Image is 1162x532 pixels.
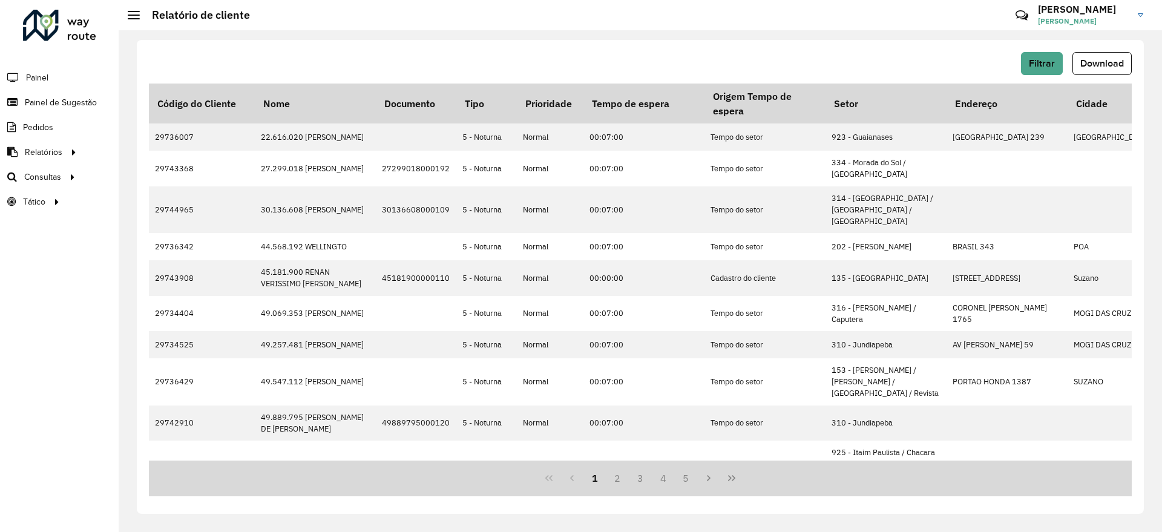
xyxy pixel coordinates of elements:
td: 29744965 [149,186,255,234]
td: 5 - Noturna [456,260,517,295]
td: Tempo do setor [704,186,826,234]
td: 29736204 [149,441,255,488]
td: 5 - Noturna [456,441,517,488]
span: Download [1080,58,1124,68]
td: 29742910 [149,406,255,441]
td: 44.568.192 WELLINGTO [255,233,376,260]
td: 153 - [PERSON_NAME] / [PERSON_NAME] / [GEOGRAPHIC_DATA] / Revista [826,358,947,406]
td: Normal [517,406,583,441]
td: 5 - Noturna [456,233,517,260]
button: 3 [629,467,652,490]
td: Normal [517,151,583,186]
td: 5 - Noturna [456,358,517,406]
td: 00:07:00 [583,441,704,488]
td: Normal [517,331,583,358]
span: Filtrar [1029,58,1055,68]
td: Normal [517,260,583,295]
td: 45181900000110 [376,260,456,295]
button: 1 [583,467,606,490]
button: 2 [606,467,629,490]
button: Next Page [697,467,720,490]
td: 314 - [GEOGRAPHIC_DATA] / [GEOGRAPHIC_DATA] / [GEOGRAPHIC_DATA] [826,186,947,234]
td: 29734525 [149,331,255,358]
span: Pedidos [23,121,53,134]
td: 00:07:00 [583,296,704,331]
th: Tempo de espera [583,84,704,123]
button: 5 [675,467,698,490]
td: 49.257.481 [PERSON_NAME] [255,331,376,358]
td: 00:07:00 [583,406,704,441]
td: Tempo do setor [704,296,826,331]
td: 5 - Noturna [456,151,517,186]
td: 29734404 [149,296,255,331]
td: 00:07:00 [583,186,704,234]
th: Nome [255,84,376,123]
td: 49.967.270 GUILHERME [255,441,376,488]
td: 27299018000192 [376,151,456,186]
td: 00:07:00 [583,123,704,151]
td: 316 - [PERSON_NAME] / Caputera [826,296,947,331]
th: Endereço [947,84,1068,123]
th: Documento [376,84,456,123]
td: 29736429 [149,358,255,406]
span: Painel [26,71,48,84]
td: 29743908 [149,260,255,295]
td: 49.889.795 [PERSON_NAME] DE [PERSON_NAME] [255,406,376,441]
td: 49.069.353 [PERSON_NAME] [255,296,376,331]
td: 30136608000109 [376,186,456,234]
button: Last Page [720,467,743,490]
td: PORTAO HONDA 1387 [947,358,1068,406]
td: Tempo do setor [704,406,826,441]
th: Tipo [456,84,517,123]
button: 4 [652,467,675,490]
td: Normal [517,233,583,260]
td: [STREET_ADDRESS] [947,260,1068,295]
button: Filtrar [1021,52,1063,75]
td: 00:07:00 [583,331,704,358]
span: Tático [23,195,45,208]
td: BRASIL 343 [947,233,1068,260]
td: 00:07:00 [583,233,704,260]
td: 5 - Noturna [456,296,517,331]
th: Setor [826,84,947,123]
td: 00:00:00 [583,260,704,295]
td: 925 - Itaim Paulista / Chacara Dona [PERSON_NAME] / Santa Margarida Paulista [826,441,947,488]
td: 310 - Jundiapeba [826,406,947,441]
td: [GEOGRAPHIC_DATA] 239 [947,123,1068,151]
td: 29743368 [149,151,255,186]
th: Origem Tempo de espera [704,84,826,123]
span: Painel de Sugestão [25,96,97,109]
td: 45.181.900 RENAN VERISSIMO [PERSON_NAME] [255,260,376,295]
td: 22.616.020 [PERSON_NAME] [255,123,376,151]
td: CORONEL [PERSON_NAME] 1765 [947,296,1068,331]
td: Normal [517,358,583,406]
td: 49.547.112 [PERSON_NAME] [255,358,376,406]
td: 30.136.608 [PERSON_NAME] [255,186,376,234]
td: 29736342 [149,233,255,260]
td: Tempo do setor [704,151,826,186]
a: Contato Rápido [1009,2,1035,28]
td: Normal [517,186,583,234]
td: 00:07:00 [583,151,704,186]
td: Tempo do setor [704,441,826,488]
td: 5 - Noturna [456,331,517,358]
h3: [PERSON_NAME] [1038,4,1129,15]
td: 5 - Noturna [456,186,517,234]
button: Download [1072,52,1132,75]
td: Normal [517,441,583,488]
th: Código do Cliente [149,84,255,123]
td: 923 - Guaianases [826,123,947,151]
td: 49889795000120 [376,406,456,441]
td: Cadastro do cliente [704,260,826,295]
span: Consultas [24,171,61,183]
td: Tempo do setor [704,233,826,260]
td: Normal [517,296,583,331]
td: Tempo do setor [704,123,826,151]
td: Tempo do setor [704,358,826,406]
th: Prioridade [517,84,583,123]
h2: Relatório de cliente [140,8,250,22]
td: 135 - [GEOGRAPHIC_DATA] [826,260,947,295]
td: 27.299.018 [PERSON_NAME] [255,151,376,186]
td: Tempo do setor [704,331,826,358]
td: 5 - Noturna [456,123,517,151]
